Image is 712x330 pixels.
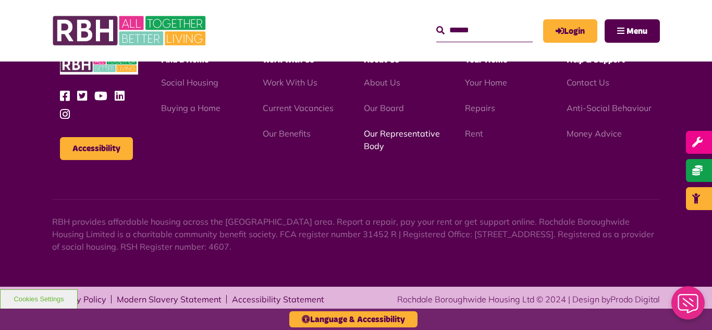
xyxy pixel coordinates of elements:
a: Privacy Policy [52,295,106,303]
a: Anti-Social Behaviour [567,103,652,113]
button: Navigation [605,19,660,43]
a: Current Vacancies [263,103,334,113]
button: Language & Accessibility [289,311,418,327]
a: Social Housing - open in a new tab [161,77,218,88]
a: Prodo Digital - open in a new tab [610,294,660,304]
span: Help & Support [567,56,625,64]
span: Menu [627,27,647,35]
a: Your Home [465,77,507,88]
a: Money Advice [567,128,622,139]
a: Our Board [364,103,404,113]
a: Our Benefits [263,128,311,139]
button: Accessibility [60,137,133,160]
iframe: Netcall Web Assistant for live chat [665,283,712,330]
a: Accessibility Statement [232,295,324,303]
img: RBH [60,55,138,75]
span: Your Home [465,56,507,64]
a: Rent [465,128,483,139]
a: Work With Us [263,77,317,88]
div: Rochdale Boroughwide Housing Ltd © 2024 | Design by [397,293,660,305]
a: Repairs [465,103,495,113]
img: RBH [52,10,208,51]
a: About Us [364,77,400,88]
span: Work With Us [263,56,314,64]
a: MyRBH [543,19,597,43]
span: About Us [364,56,399,64]
a: Our Representative Body [364,128,440,151]
p: RBH provides affordable housing across the [GEOGRAPHIC_DATA] area. Report a repair, pay your rent... [52,215,660,253]
a: Buying a Home [161,103,220,113]
span: Find a Home [161,56,208,64]
input: Search [436,19,533,42]
a: Modern Slavery Statement - open in a new tab [117,295,222,303]
a: Contact Us [567,77,609,88]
